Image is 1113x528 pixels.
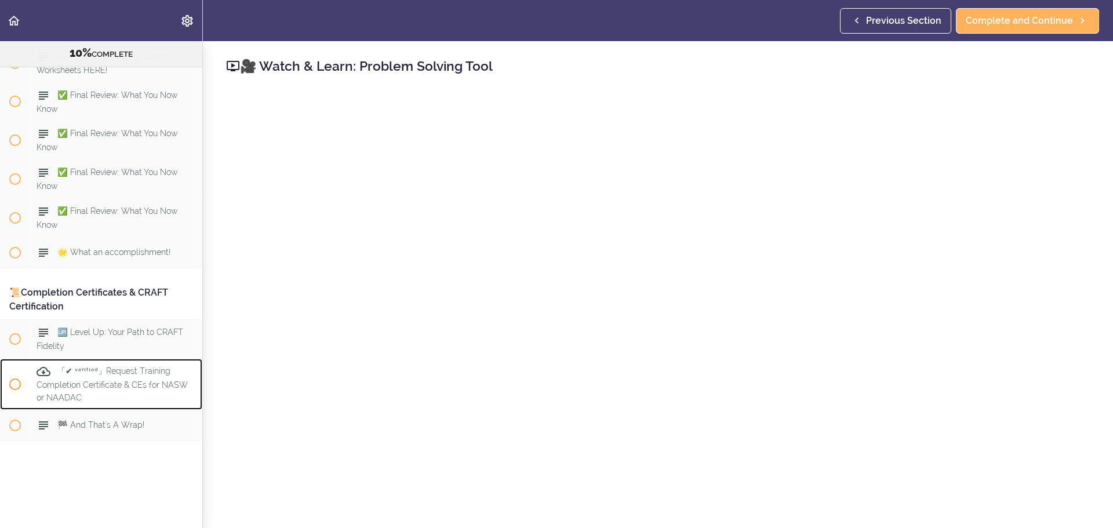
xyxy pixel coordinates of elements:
span: 10% [70,46,92,60]
span: Previous Section [866,14,941,28]
span: 🌟 What an accomplishment! [57,248,170,257]
span: Complete and Continue [966,14,1073,28]
a: Complete and Continue [956,8,1099,34]
span: ✅ Final Review: What You Now Know [37,129,177,152]
span: ✅ Final Review: What You Now Know [37,207,177,230]
h2: 🎥 Watch & Learn: Problem Solving Tool [226,56,1090,76]
span: ✅ Final Review: What You Now Know [37,168,177,191]
div: COMPLETE [14,46,188,61]
span: 「✔ ᵛᵉʳᶦᶠᶦᵉᵈ」Request Training Completion Certificate & CEs for NASW or NAADAC [37,367,188,402]
span: 🆙 Level Up: Your Path to CRAFT Fidelity [37,328,183,351]
a: Previous Section [840,8,951,34]
svg: Settings Menu [180,14,194,28]
svg: Back to course curriculum [7,14,21,28]
span: 🏁 And That's A Wrap! [57,421,144,430]
span: ✅ Final Review: What You Now Know [37,90,177,113]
